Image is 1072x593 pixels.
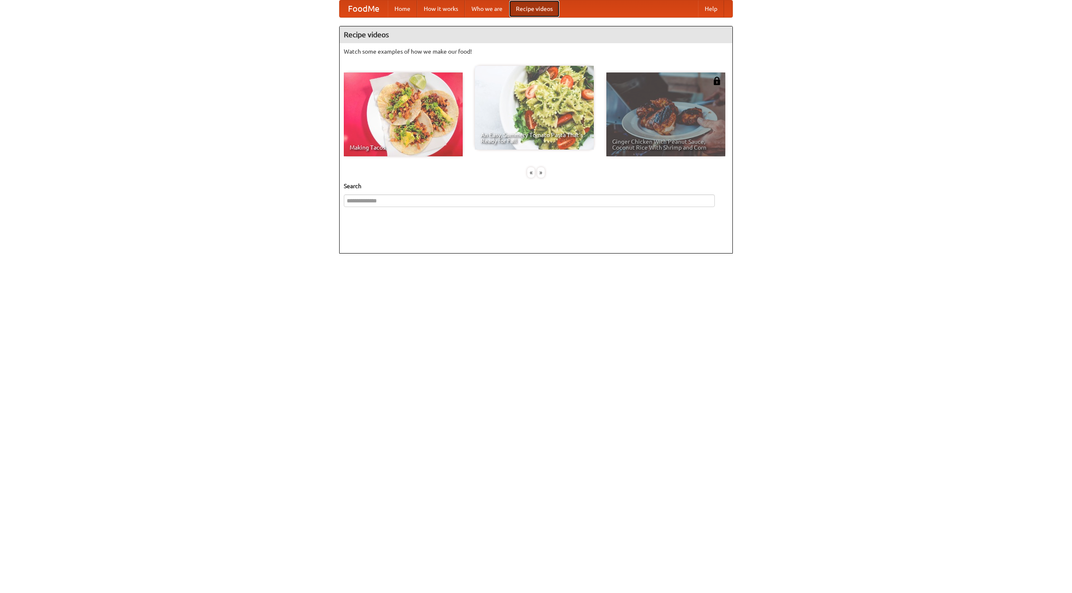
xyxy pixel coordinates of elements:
h4: Recipe videos [340,26,732,43]
a: FoodMe [340,0,388,17]
span: Making Tacos [350,145,457,150]
a: An Easy, Summery Tomato Pasta That's Ready for Fall [475,66,594,150]
a: Help [698,0,724,17]
h5: Search [344,182,728,190]
a: How it works [417,0,465,17]
div: « [527,167,535,178]
a: Who we are [465,0,509,17]
a: Recipe videos [509,0,559,17]
div: » [537,167,545,178]
span: An Easy, Summery Tomato Pasta That's Ready for Fall [481,132,588,144]
a: Making Tacos [344,73,463,156]
img: 483408.png [713,77,721,85]
a: Home [388,0,417,17]
p: Watch some examples of how we make our food! [344,47,728,56]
